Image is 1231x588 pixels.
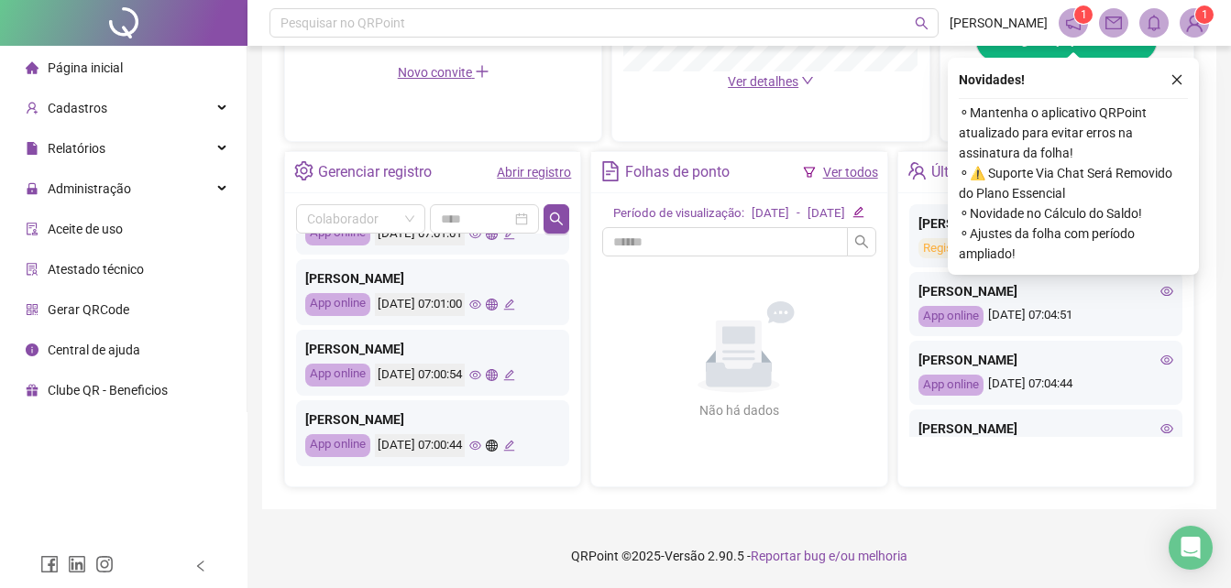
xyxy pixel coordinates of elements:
[469,440,481,452] span: eye
[305,409,560,430] div: [PERSON_NAME]
[1105,15,1122,31] span: mail
[959,163,1188,203] span: ⚬ ⚠️ Suporte Via Chat Será Removido do Plano Essencial
[918,419,1173,439] div: [PERSON_NAME]
[918,238,1173,259] div: [DATE] 07:13:29
[95,555,114,573] span: instagram
[469,369,481,381] span: eye
[918,306,1173,327] div: [DATE] 07:04:51
[486,299,498,310] span: global
[918,350,1173,370] div: [PERSON_NAME]
[1171,73,1183,86] span: close
[318,157,432,188] div: Gerenciar registro
[728,74,814,89] a: Ver detalhes down
[854,234,869,249] span: search
[1146,15,1162,31] span: bell
[26,101,38,114] span: user-add
[808,204,845,223] div: [DATE]
[959,203,1188,223] span: ⚬ Novidade no Cálculo do Saldo!
[294,161,313,180] span: setting
[194,560,207,572] span: left
[1081,8,1087,21] span: 1
[625,157,730,188] div: Folhas de ponto
[852,206,864,218] span: edit
[247,524,1231,588] footer: QRPoint © 2025 - 2.90.5 -
[48,383,168,397] span: Clube QR - Beneficios
[1169,526,1213,570] div: Open Intercom Messenger
[469,228,481,240] span: eye
[915,16,929,30] span: search
[375,293,465,316] div: [DATE] 07:01:00
[26,343,38,355] span: info-circle
[503,369,515,381] span: edit
[48,302,129,317] span: Gerar QRCode
[503,228,515,240] span: edit
[918,281,1173,301] div: [PERSON_NAME]
[728,74,798,89] span: Ver detalhes
[398,65,489,80] span: Novo convite
[305,339,560,359] div: [PERSON_NAME]
[665,549,705,563] span: Versão
[503,299,515,310] span: edit
[1181,9,1208,37] img: 89704
[26,302,38,315] span: qrcode
[1160,285,1173,298] span: eye
[918,375,984,396] div: App online
[48,343,140,357] span: Central de ajuda
[613,204,744,223] div: Período de visualização:
[375,364,465,387] div: [DATE] 07:00:54
[1195,5,1214,24] sup: Atualize o seu contato no menu Meus Dados
[48,262,144,277] span: Atestado técnico
[503,440,515,452] span: edit
[305,364,370,387] div: App online
[549,212,564,226] span: search
[305,293,370,316] div: App online
[1202,8,1208,21] span: 1
[600,161,620,180] span: file-text
[797,204,800,223] div: -
[907,161,927,180] span: team
[959,223,1188,264] span: ⚬ Ajustes da folha com período ampliado!
[654,400,823,420] div: Não há dados
[959,70,1025,90] span: Novidades !
[918,306,984,327] div: App online
[752,204,789,223] div: [DATE]
[26,60,38,73] span: home
[486,440,498,452] span: global
[823,165,878,180] a: Ver todos
[26,141,38,154] span: file
[68,555,86,573] span: linkedin
[48,222,123,236] span: Aceite de uso
[950,13,1048,33] span: [PERSON_NAME]
[486,369,498,381] span: global
[48,141,105,156] span: Relatórios
[1160,354,1173,366] span: eye
[803,166,816,179] span: filter
[918,238,1027,259] div: Registro rápido on
[497,165,571,180] a: Abrir registro
[48,60,123,75] span: Página inicial
[751,549,907,563] span: Reportar bug e/ou melhoria
[918,213,1173,234] div: [PERSON_NAME]
[1074,5,1093,24] sup: 1
[486,228,498,240] span: global
[918,375,1173,396] div: [DATE] 07:04:44
[26,262,38,275] span: solution
[26,383,38,396] span: gift
[26,181,38,194] span: lock
[931,157,1135,188] div: Últimos registros sincronizados
[375,223,465,245] div: [DATE] 07:01:01
[305,268,560,289] div: [PERSON_NAME]
[469,299,481,310] span: eye
[305,223,370,245] div: App online
[375,434,465,457] div: [DATE] 07:00:44
[40,555,59,573] span: facebook
[26,222,38,234] span: audit
[305,434,370,457] div: App online
[1160,422,1173,435] span: eye
[48,101,107,115] span: Cadastros
[1065,15,1082,31] span: notification
[959,103,1188,163] span: ⚬ Mantenha o aplicativo QRPoint atualizado para evitar erros na assinatura da folha!
[475,64,489,79] span: plus
[801,74,814,87] span: down
[48,181,131,196] span: Administração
